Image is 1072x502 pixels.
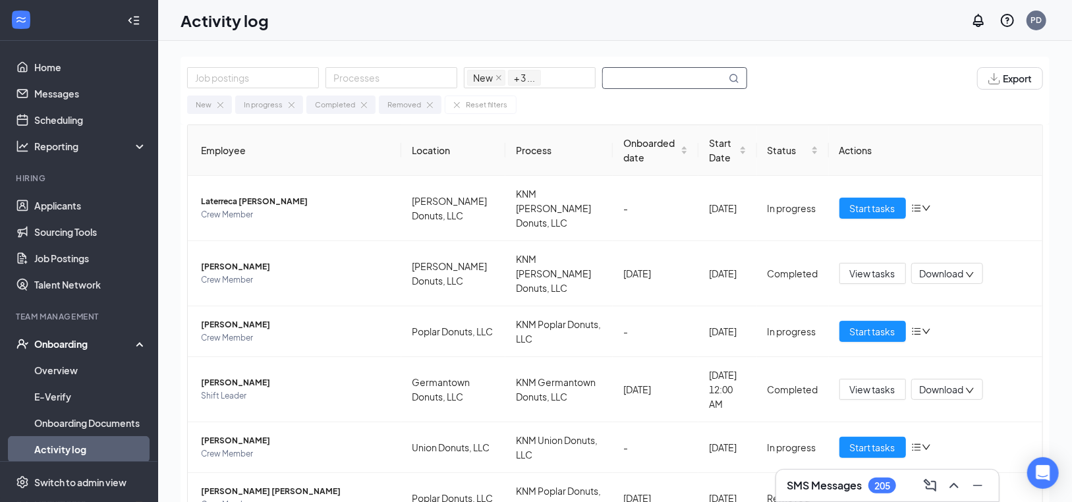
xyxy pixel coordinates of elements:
[623,440,688,455] div: -
[971,13,986,28] svg: Notifications
[201,376,391,389] span: [PERSON_NAME]
[401,241,505,306] td: [PERSON_NAME] Donuts, LLC
[768,201,818,215] div: In progress
[201,434,391,447] span: [PERSON_NAME]
[505,125,613,176] th: Process
[922,443,931,452] span: down
[729,73,739,84] svg: MagnifyingGlass
[922,204,931,213] span: down
[16,476,29,489] svg: Settings
[34,436,147,462] a: Activity log
[839,198,906,219] button: Start tasks
[387,99,421,111] div: Removed
[201,447,391,460] span: Crew Member
[495,74,502,81] span: close
[839,379,906,400] button: View tasks
[709,324,747,339] div: [DATE]
[127,14,140,27] svg: Collapse
[401,422,505,473] td: Union Donuts, LLC
[623,136,678,165] span: Onboarded date
[505,422,613,473] td: KNM Union Donuts, LLC
[34,219,147,245] a: Sourcing Tools
[967,475,988,496] button: Minimize
[709,440,747,455] div: [DATE]
[1000,13,1015,28] svg: QuestionInfo
[514,70,535,85] span: + 3 ...
[623,324,688,339] div: -
[505,357,613,422] td: KNM Germantown Donuts, LLC
[473,70,493,85] span: New
[16,140,29,153] svg: Analysis
[1031,14,1042,26] div: PD
[709,368,747,411] div: [DATE] 12:00 AM
[911,326,922,337] span: bars
[920,383,964,397] span: Download
[623,382,688,397] div: [DATE]
[16,337,29,350] svg: UserCheck
[757,125,829,176] th: Status
[466,99,507,111] div: Reset filters
[188,125,401,176] th: Employee
[34,337,136,350] div: Onboarding
[34,192,147,219] a: Applicants
[201,195,391,208] span: Laterreca [PERSON_NAME]
[201,273,391,287] span: Crew Member
[911,442,922,453] span: bars
[16,311,144,322] div: Team Management
[613,125,698,176] th: Onboarded date
[787,478,862,493] h3: SMS Messages
[34,476,127,489] div: Switch to admin view
[401,306,505,357] td: Poplar Donuts, LLC
[911,203,922,213] span: bars
[34,383,147,410] a: E-Verify
[768,143,808,157] span: Status
[401,357,505,422] td: Germantown Donuts, LLC
[850,440,895,455] span: Start tasks
[1003,74,1032,83] span: Export
[768,440,818,455] div: In progress
[709,201,747,215] div: [DATE]
[244,99,283,111] div: In progress
[34,107,147,133] a: Scheduling
[922,327,931,336] span: down
[201,331,391,345] span: Crew Member
[946,478,962,493] svg: ChevronUp
[467,70,505,86] span: New
[920,475,941,496] button: ComposeMessage
[623,201,688,215] div: -
[14,13,28,26] svg: WorkstreamLogo
[623,266,688,281] div: [DATE]
[505,306,613,357] td: KNM Poplar Donuts, LLC
[709,266,747,281] div: [DATE]
[709,136,737,165] span: Start Date
[315,99,355,111] div: Completed
[201,208,391,221] span: Crew Member
[839,321,906,342] button: Start tasks
[34,271,147,298] a: Talent Network
[34,140,148,153] div: Reporting
[977,67,1043,90] button: Export
[34,54,147,80] a: Home
[768,324,818,339] div: In progress
[922,478,938,493] svg: ComposeMessage
[965,386,974,395] span: down
[850,266,895,281] span: View tasks
[829,125,1042,176] th: Actions
[508,70,541,86] span: + 3 ...
[505,176,613,241] td: KNM [PERSON_NAME] Donuts, LLC
[768,266,818,281] div: Completed
[181,9,269,32] h1: Activity log
[16,173,144,184] div: Hiring
[850,201,895,215] span: Start tasks
[874,480,890,491] div: 205
[201,485,391,498] span: [PERSON_NAME] [PERSON_NAME]
[201,389,391,403] span: Shift Leader
[920,267,964,281] span: Download
[201,260,391,273] span: [PERSON_NAME]
[34,80,147,107] a: Messages
[850,382,895,397] span: View tasks
[505,241,613,306] td: KNM [PERSON_NAME] Donuts, LLC
[196,99,212,111] div: New
[944,475,965,496] button: ChevronUp
[201,318,391,331] span: [PERSON_NAME]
